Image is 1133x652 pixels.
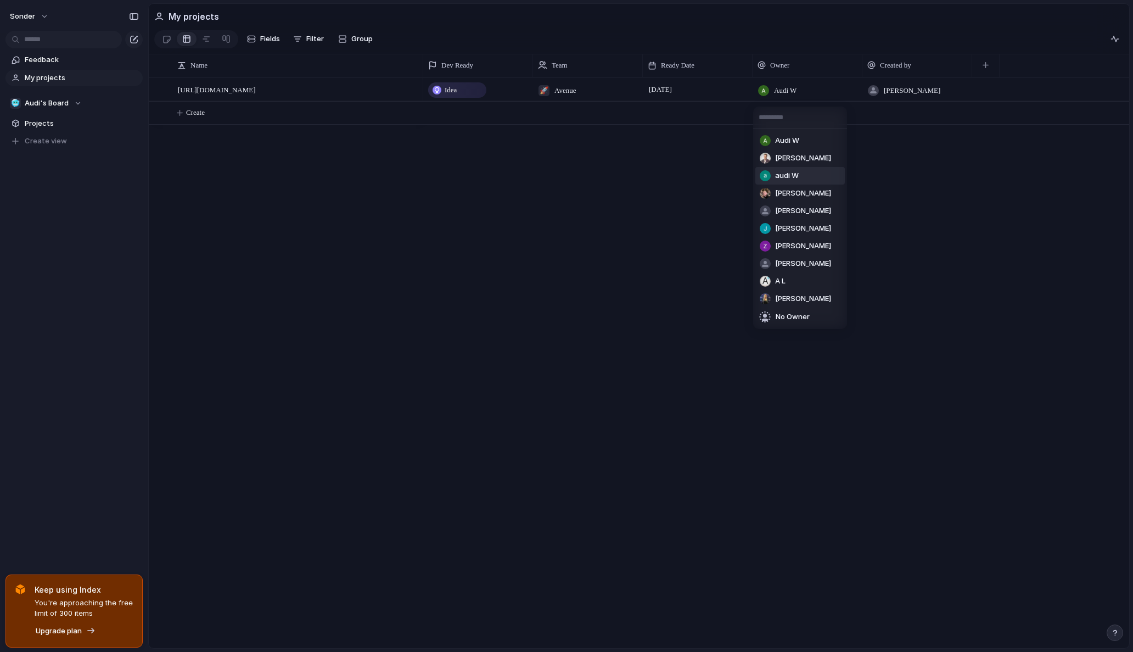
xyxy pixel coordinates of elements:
[775,241,831,252] span: [PERSON_NAME]
[775,276,786,287] span: A L
[776,311,810,322] span: No Owner
[775,205,831,216] span: [PERSON_NAME]
[775,223,831,234] span: [PERSON_NAME]
[775,170,799,181] span: audi W
[775,188,831,199] span: [PERSON_NAME]
[775,293,831,304] span: [PERSON_NAME]
[775,153,831,164] span: [PERSON_NAME]
[775,135,799,146] span: Audi W
[775,258,831,269] span: [PERSON_NAME]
